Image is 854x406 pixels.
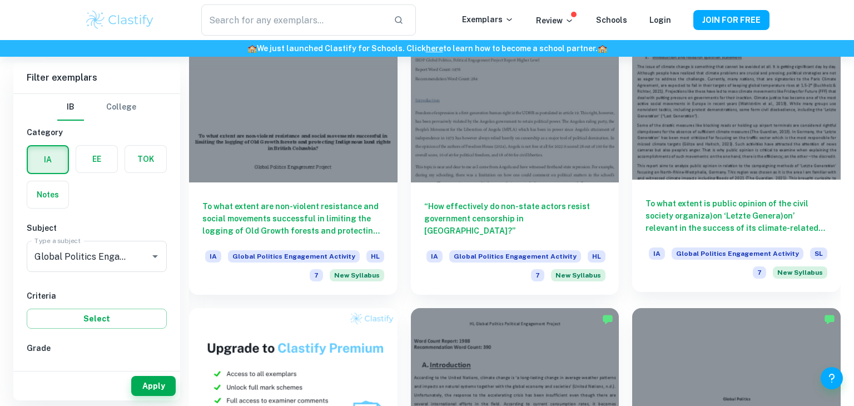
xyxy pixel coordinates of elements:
span: 7 [753,266,766,279]
h6: “How effectively do non-state actors resist government censorship in [GEOGRAPHIC_DATA]?” [424,200,606,237]
span: Global Politics Engagement Activity [449,250,581,263]
a: To what extent is public opinion of the civil society organiza)on ‘Letzte Genera)on’ relevant in ... [632,26,841,295]
span: 7 [531,269,544,281]
div: Filter type choice [57,94,136,121]
input: Search for any exemplars... [201,4,385,36]
h6: To what extent is public opinion of the civil society organiza)on ‘Letzte Genera)on’ relevant in ... [646,197,827,234]
span: 6 [89,365,94,378]
h6: Category [27,126,167,138]
button: TOK [125,146,166,172]
button: EE [76,146,117,172]
a: Login [649,16,671,24]
span: 7 [310,269,323,281]
h6: We just launched Clastify for Schools. Click to learn how to become a school partner. [2,42,852,55]
div: Starting from the May 2026 session, the Global Politics Engagement Activity requirements have cha... [330,269,384,281]
a: Schools [596,16,627,24]
button: Notes [27,181,68,208]
button: IA [28,146,68,173]
h6: Filter exemplars [13,62,180,93]
a: “How effectively do non-state actors resist government censorship in [GEOGRAPHIC_DATA]?”IAGlobal ... [411,26,619,295]
span: New Syllabus [773,266,827,279]
button: Select [27,309,167,329]
span: 5 [122,365,127,378]
span: 7 [55,365,60,378]
button: College [106,94,136,121]
img: Marked [602,314,613,325]
button: JOIN FOR FREE [693,10,769,30]
span: New Syllabus [330,269,384,281]
span: New Syllabus [551,269,605,281]
p: Exemplars [462,13,514,26]
button: Open [147,249,163,264]
span: Global Politics Engagement Activity [672,247,803,260]
button: Apply [131,376,176,396]
h6: Subject [27,222,167,234]
button: IB [57,94,84,121]
span: 🏫 [598,44,607,53]
span: 🏫 [247,44,257,53]
img: Marked [824,314,835,325]
span: HL [366,250,384,263]
a: To what extent are non-violent resistance and social movements successful in limiting the logging... [189,26,398,295]
h6: Grade [27,342,167,354]
div: Starting from the May 2026 session, the Global Politics Engagement Activity requirements have cha... [551,269,605,281]
span: IA [205,250,221,263]
h6: To what extent are non-violent resistance and social movements successful in limiting the logging... [202,200,384,237]
span: SL [810,247,827,260]
h6: Criteria [27,290,167,302]
button: Help and Feedback [821,367,843,389]
span: IA [426,250,443,263]
div: Starting from the May 2026 session, the Global Politics Engagement Activity requirements have cha... [773,266,827,279]
a: here [426,44,443,53]
span: Global Politics Engagement Activity [228,250,360,263]
span: HL [588,250,605,263]
p: Review [536,14,574,27]
img: Clastify logo [85,9,155,31]
span: IA [649,247,665,260]
label: Type a subject [34,236,81,245]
